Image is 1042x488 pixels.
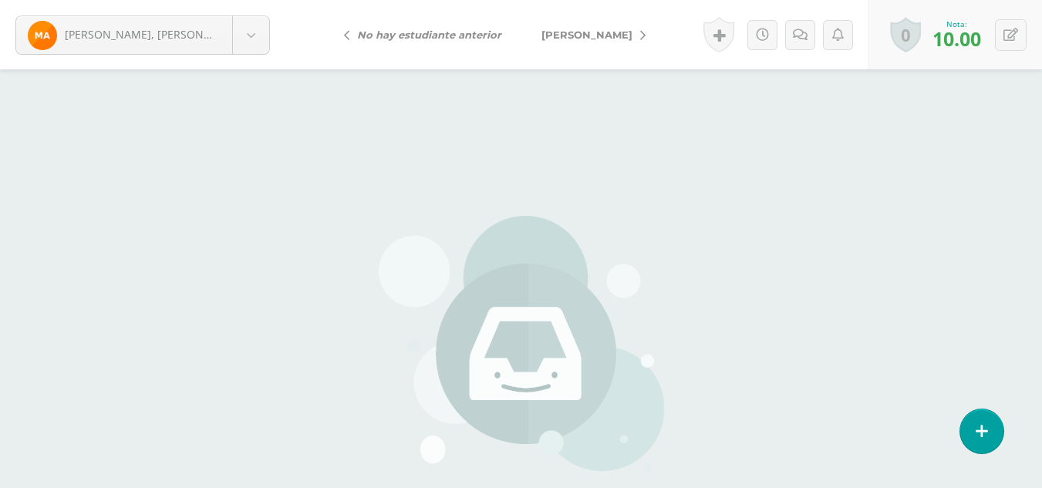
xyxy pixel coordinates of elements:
img: stages.png [379,216,664,478]
img: 17041223b97f82a50e269a2948209a13.png [28,21,57,50]
a: 0 [890,17,921,52]
span: 10.00 [932,25,981,52]
span: [PERSON_NAME] [541,29,632,41]
div: Nota: [932,19,981,29]
a: No hay estudiante anterior [332,16,521,53]
a: [PERSON_NAME] [521,16,658,53]
i: No hay estudiante anterior [357,29,501,41]
span: [PERSON_NAME], [PERSON_NAME] [65,27,244,42]
a: [PERSON_NAME], [PERSON_NAME] [16,16,269,54]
